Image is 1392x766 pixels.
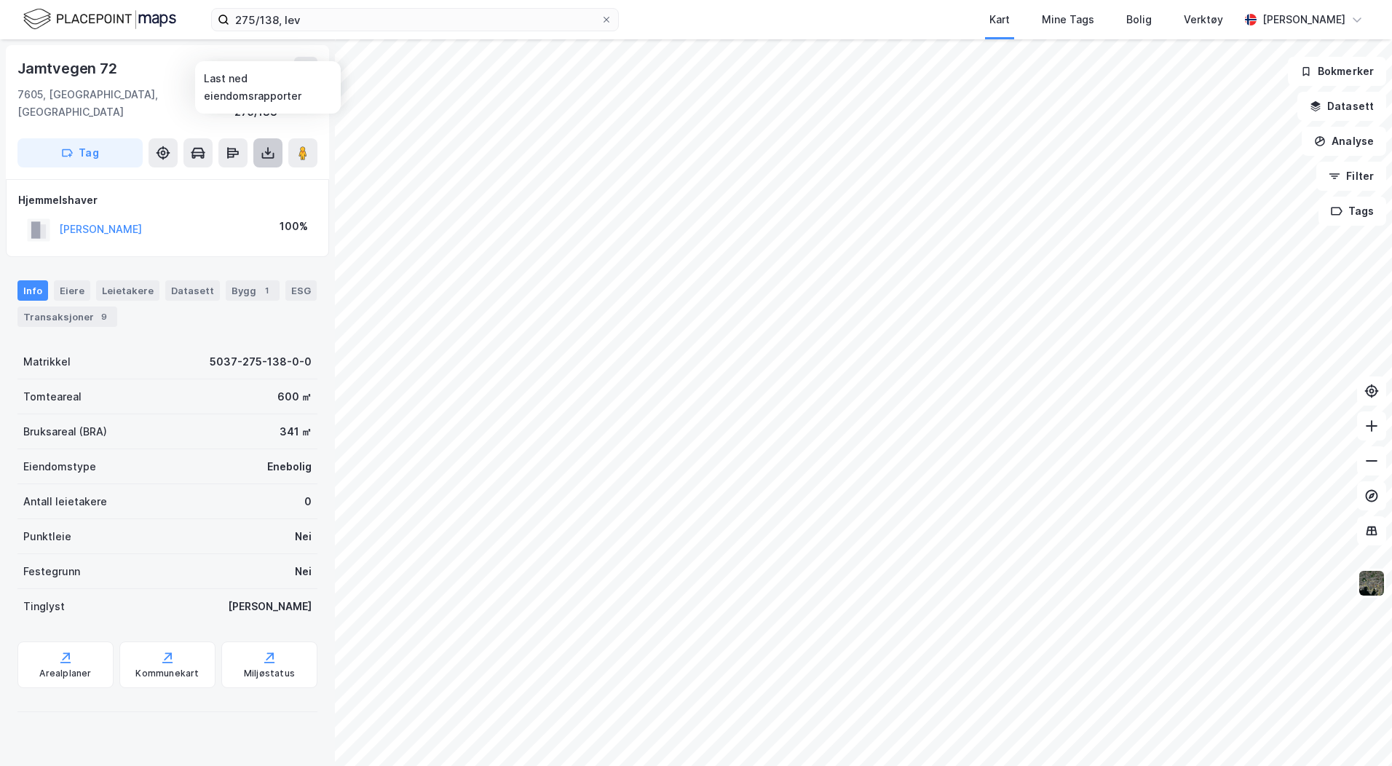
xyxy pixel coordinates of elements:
div: Arealplaner [39,668,91,679]
div: Nei [295,528,312,545]
div: 0 [304,493,312,510]
button: Analyse [1302,127,1386,156]
div: Kommunekart [135,668,199,679]
button: Tag [17,138,143,167]
div: Tomteareal [23,388,82,406]
div: 341 ㎡ [280,423,312,441]
div: 1 [259,283,274,298]
div: 7605, [GEOGRAPHIC_DATA], [GEOGRAPHIC_DATA] [17,86,234,121]
div: Enebolig [267,458,312,475]
div: Jamtvegen 72 [17,57,120,80]
div: Punktleie [23,528,71,545]
div: Antall leietakere [23,493,107,510]
div: 5037-275-138-0-0 [210,353,312,371]
input: Søk på adresse, matrikkel, gårdeiere, leietakere eller personer [229,9,601,31]
button: Datasett [1297,92,1386,121]
iframe: Chat Widget [1319,696,1392,766]
img: 9k= [1358,569,1385,597]
div: Verktøy [1184,11,1223,28]
div: [PERSON_NAME] [1262,11,1345,28]
div: Transaksjoner [17,307,117,327]
div: Matrikkel [23,353,71,371]
div: 9 [97,309,111,324]
div: Bolig [1126,11,1152,28]
div: Bruksareal (BRA) [23,423,107,441]
div: 600 ㎡ [277,388,312,406]
div: Eiendomstype [23,458,96,475]
div: ESG [285,280,317,301]
button: Filter [1316,162,1386,191]
div: 100% [280,218,308,235]
div: Kart [989,11,1010,28]
div: Info [17,280,48,301]
div: Leietakere [96,280,159,301]
div: Hjemmelshaver [18,191,317,209]
div: Kontrollprogram for chat [1319,696,1392,766]
button: Bokmerker [1288,57,1386,86]
div: Levanger, 275/138 [234,86,318,121]
div: Mine Tags [1042,11,1094,28]
img: logo.f888ab2527a4732fd821a326f86c7f29.svg [23,7,176,32]
div: Bygg [226,280,280,301]
div: [PERSON_NAME] [228,598,312,615]
div: Tinglyst [23,598,65,615]
div: Miljøstatus [244,668,295,679]
div: Nei [295,563,312,580]
div: Eiere [54,280,90,301]
button: Tags [1318,197,1386,226]
div: Festegrunn [23,563,80,580]
div: Datasett [165,280,220,301]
